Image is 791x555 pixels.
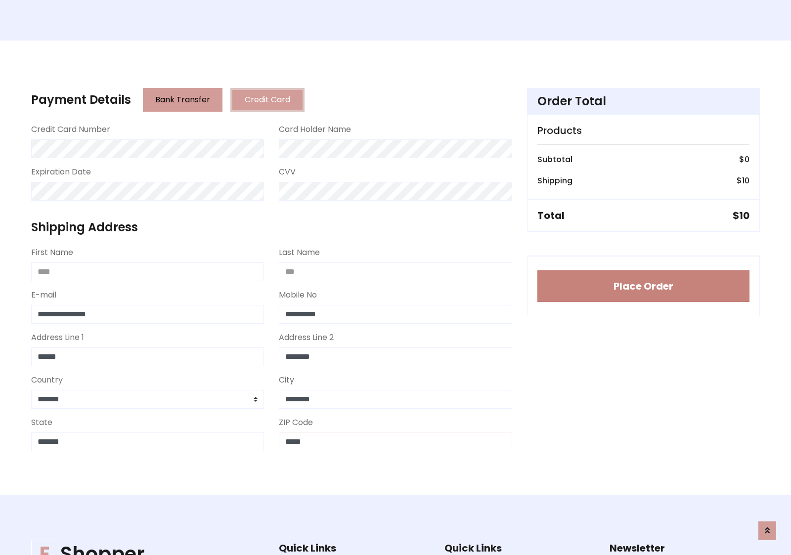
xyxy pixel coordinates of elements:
span: 10 [739,209,749,222]
h6: Shipping [537,176,572,185]
h6: $ [739,155,749,164]
label: Address Line 1 [31,332,84,343]
button: Bank Transfer [143,88,222,112]
label: CVV [279,166,296,178]
label: Mobile No [279,289,317,301]
label: State [31,417,52,428]
h6: Subtotal [537,155,572,164]
button: Place Order [537,270,749,302]
h6: $ [737,176,749,185]
span: 0 [745,154,749,165]
h4: Payment Details [31,93,131,107]
label: ZIP Code [279,417,313,428]
label: Card Holder Name [279,124,351,135]
h5: Products [537,125,749,136]
button: Credit Card [230,88,305,112]
h5: Total [537,210,565,221]
label: Country [31,374,63,386]
h4: Shipping Address [31,220,512,235]
label: City [279,374,294,386]
label: E-mail [31,289,56,301]
h5: Quick Links [444,542,595,554]
h5: $ [733,210,749,221]
span: 10 [742,175,749,186]
label: Address Line 2 [279,332,334,343]
h5: Newsletter [610,542,760,554]
h4: Order Total [537,94,749,109]
label: Last Name [279,247,320,258]
label: First Name [31,247,73,258]
h5: Quick Links [279,542,429,554]
label: Expiration Date [31,166,91,178]
label: Credit Card Number [31,124,110,135]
